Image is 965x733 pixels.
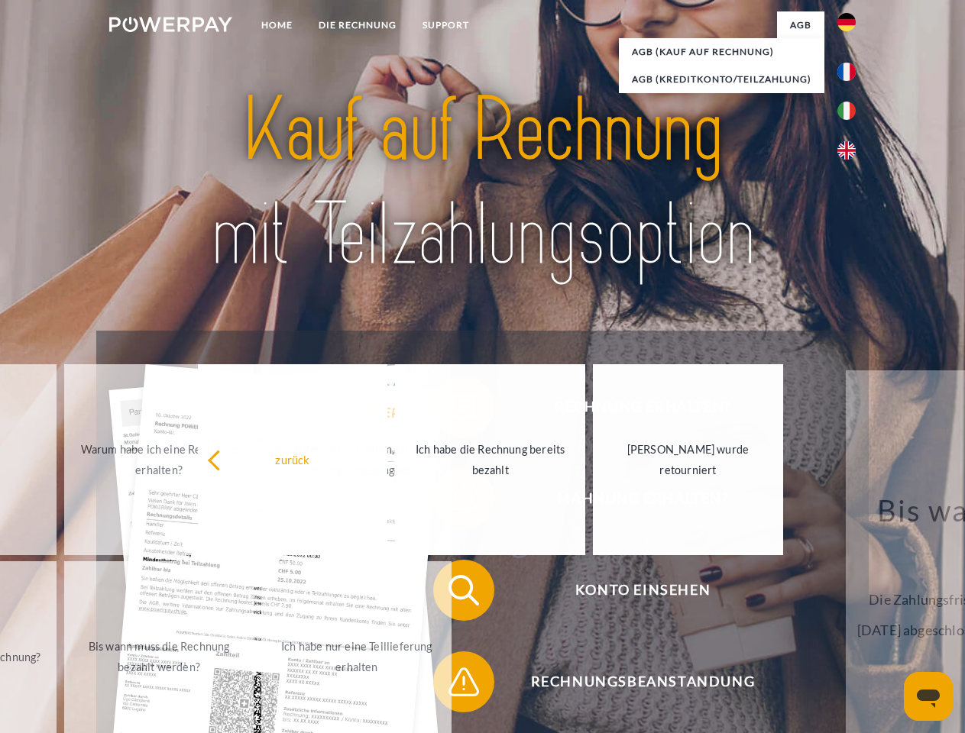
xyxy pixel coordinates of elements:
a: Home [248,11,306,39]
img: en [837,141,856,160]
button: Konto einsehen [433,560,831,621]
a: agb [777,11,824,39]
img: it [837,102,856,120]
div: zurück [207,449,379,470]
span: Konto einsehen [455,560,830,621]
div: Bis wann muss die Rechnung bezahlt werden? [73,636,245,677]
a: AGB (Kreditkonto/Teilzahlung) [619,66,824,93]
div: Ich habe nur eine Teillieferung erhalten [270,636,442,677]
img: fr [837,63,856,81]
iframe: Schaltfläche zum Öffnen des Messaging-Fensters [904,672,953,721]
div: [PERSON_NAME] wurde retourniert [602,439,774,480]
span: Rechnungsbeanstandung [455,651,830,712]
img: logo-powerpay-white.svg [109,17,232,32]
img: title-powerpay_de.svg [146,73,819,292]
div: Warum habe ich eine Rechnung erhalten? [73,439,245,480]
a: AGB (Kauf auf Rechnung) [619,38,824,66]
a: SUPPORT [410,11,482,39]
img: de [837,13,856,31]
button: Rechnungsbeanstandung [433,651,831,712]
a: DIE RECHNUNG [306,11,410,39]
div: Ich habe die Rechnung bereits bezahlt [404,439,576,480]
